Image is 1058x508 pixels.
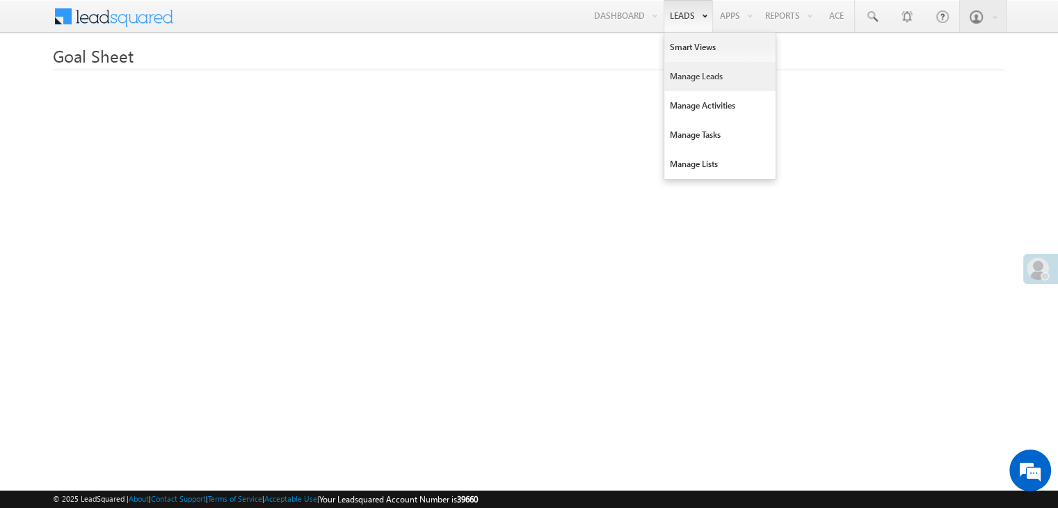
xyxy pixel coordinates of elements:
[53,45,134,67] span: Goal Sheet
[664,62,776,91] a: Manage Leads
[129,494,149,503] a: About
[457,494,478,505] span: 39660
[664,33,776,62] a: Smart Views
[664,91,776,120] a: Manage Activities
[264,494,317,503] a: Acceptable Use
[319,494,478,505] span: Your Leadsquared Account Number is
[664,120,776,150] a: Manage Tasks
[208,494,262,503] a: Terms of Service
[53,493,478,506] span: © 2025 LeadSquared | | | | |
[151,494,206,503] a: Contact Support
[664,150,776,179] a: Manage Lists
